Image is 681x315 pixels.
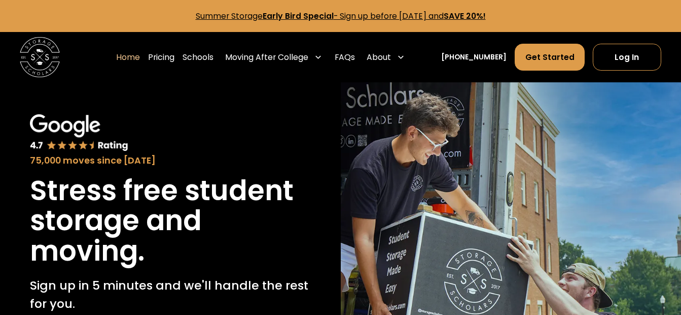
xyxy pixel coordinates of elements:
a: Get Started [515,44,585,71]
div: Moving After College [222,43,327,71]
div: About [367,51,391,64]
img: Google 4.7 star rating [30,114,128,152]
strong: Early Bird Special [263,10,334,22]
strong: SAVE 20%! [444,10,486,22]
p: Sign up in 5 minutes and we'll handle the rest for you. [30,276,310,312]
div: Moving After College [225,51,308,64]
a: Pricing [148,43,174,71]
a: Schools [183,43,213,71]
a: home [20,37,60,77]
a: FAQs [335,43,355,71]
a: [PHONE_NUMBER] [441,52,507,62]
a: Home [116,43,140,71]
img: Storage Scholars main logo [20,37,60,77]
a: Log In [593,44,661,71]
div: About [363,43,409,71]
a: Summer StorageEarly Bird Special- Sign up before [DATE] andSAVE 20%! [196,10,486,22]
div: 75,000 moves since [DATE] [30,154,310,168]
h1: Stress free student storage and moving. [30,176,310,267]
